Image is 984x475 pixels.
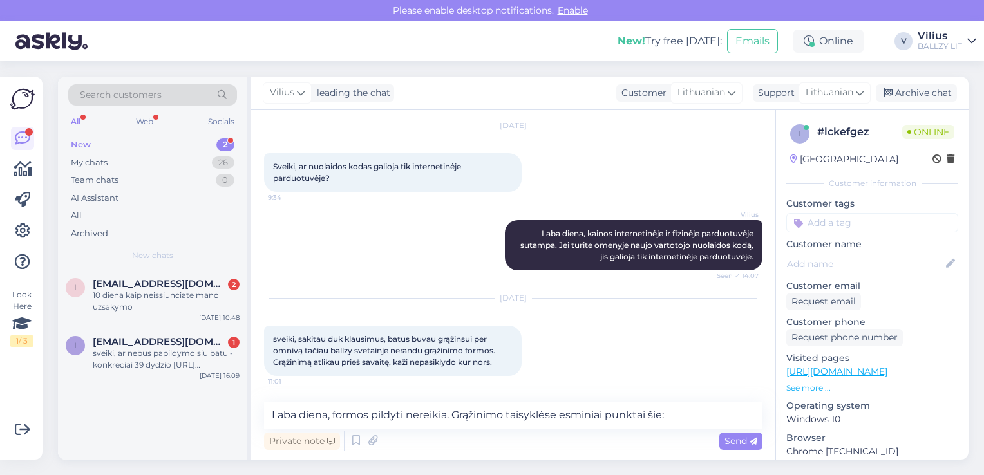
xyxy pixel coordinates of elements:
[786,431,958,445] p: Browser
[520,228,755,261] span: Laba diena, kainos internetinėje ir fizinėje parduotuvėje sutampa. Jei turite omenyje naujo varto...
[786,399,958,413] p: Operating system
[71,209,82,222] div: All
[786,413,958,426] p: Windows 10
[93,290,240,313] div: 10 diena kaip neissiunciate mano uzsakymo
[790,153,898,166] div: [GEOGRAPHIC_DATA]
[93,336,227,348] span: ieva.gliaudele@gmail.com
[793,30,864,53] div: Online
[273,334,497,367] span: sveiki, sakitau duk klausimus, batus buvau grąžinsui per omnivą tačiau ballzy svetainje nerandu g...
[80,88,162,102] span: Search customers
[200,371,240,380] div: [DATE] 16:09
[71,192,118,205] div: AI Assistant
[205,113,237,130] div: Socials
[786,329,903,346] div: Request phone number
[727,29,778,53] button: Emails
[710,210,759,219] span: Vilius
[786,197,958,210] p: Customer tags
[228,337,240,348] div: 1
[787,257,943,271] input: Add name
[918,31,976,51] a: ViliusBALLZY LIT
[894,32,913,50] div: V
[228,279,240,290] div: 2
[902,125,954,139] span: Online
[10,289,33,347] div: Look Here
[10,87,35,111] img: Askly Logo
[71,156,108,169] div: My chats
[10,335,33,347] div: 1 / 3
[554,5,592,16] span: Enable
[71,138,91,151] div: New
[677,86,725,100] span: Lithuanian
[264,292,762,304] div: [DATE]
[74,340,77,350] span: i
[618,33,722,49] div: Try free [DATE]:
[786,293,861,310] div: Request email
[786,213,958,232] input: Add a tag
[199,313,240,322] div: [DATE] 10:48
[264,402,762,429] textarea: Laba diena, formos pildyti nereikia. Grąžinimo taisyklėse esminiai punktai šie:
[216,174,234,187] div: 0
[724,435,757,447] span: Send
[133,113,156,130] div: Web
[68,113,83,130] div: All
[268,192,316,202] span: 9:34
[264,433,340,450] div: Private note
[93,278,227,290] span: ignasgiedraitis7@gmail.com
[74,283,77,292] span: i
[786,382,958,394] p: See more ...
[817,124,902,140] div: # lckefgez
[786,366,887,377] a: [URL][DOMAIN_NAME]
[71,174,118,187] div: Team chats
[786,351,958,365] p: Visited pages
[270,86,294,100] span: Vilius
[918,31,962,41] div: Vilius
[786,445,958,458] p: Chrome [TECHNICAL_ID]
[268,377,316,386] span: 11:01
[786,178,958,189] div: Customer information
[618,35,645,47] b: New!
[806,86,853,100] span: Lithuanian
[93,348,240,371] div: sveiki, ar nebus papildymo siu batu - konkreciai 39 dydzio [URL][DOMAIN_NAME]
[216,138,234,151] div: 2
[273,162,463,183] span: Sveiki, ar nuolaidos kodas galioja tik internetinėje parduotuvėje?
[786,279,958,293] p: Customer email
[264,120,762,131] div: [DATE]
[918,41,962,51] div: BALLZY LIT
[616,86,667,100] div: Customer
[798,129,802,138] span: l
[212,156,234,169] div: 26
[710,271,759,281] span: Seen ✓ 14:07
[786,315,958,329] p: Customer phone
[71,227,108,240] div: Archived
[753,86,795,100] div: Support
[312,86,390,100] div: leading the chat
[132,250,173,261] span: New chats
[876,84,957,102] div: Archive chat
[786,237,958,251] p: Customer name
